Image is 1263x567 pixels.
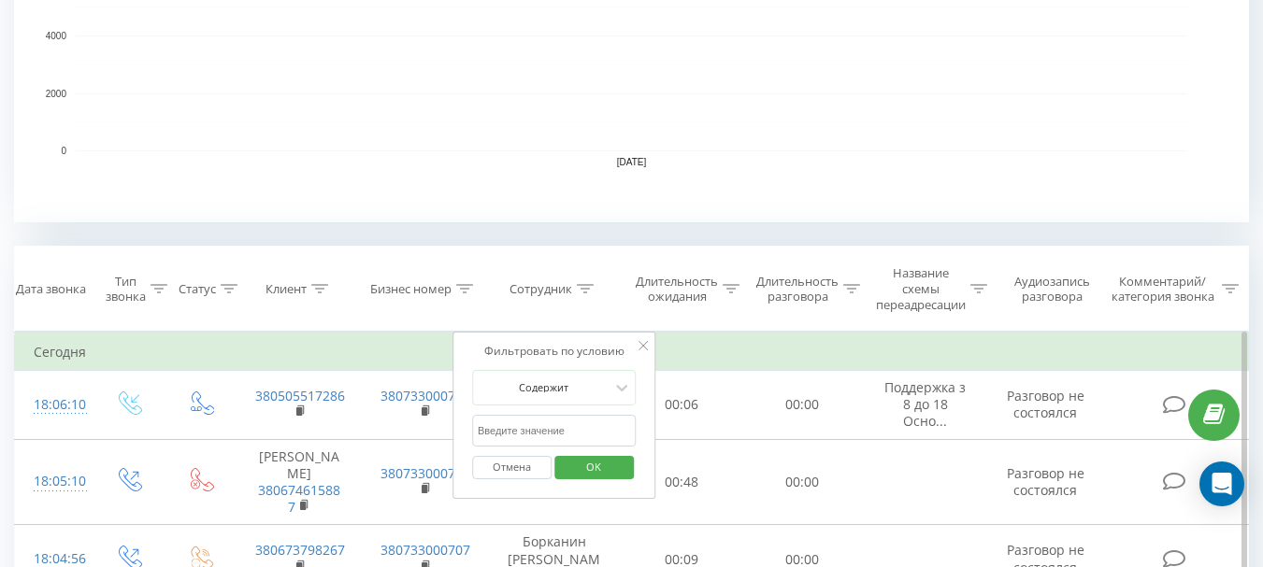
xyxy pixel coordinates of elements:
div: Сотрудник [510,281,572,297]
td: 00:06 [622,371,742,440]
td: Сегодня [15,333,1249,371]
text: 2000 [46,89,67,99]
button: Отмена [472,456,552,479]
td: 00:00 [742,371,863,440]
div: 18:05:10 [34,463,73,500]
text: 0 [61,146,66,156]
div: Дата звонка [16,281,86,297]
div: Длительность ожидания [636,274,718,305]
div: Название схемы переадресации [876,265,966,313]
a: 380733000707 [380,541,470,559]
span: Разговор не состоялся [1007,464,1084,499]
span: OK [567,452,620,481]
td: 00:00 [742,439,863,525]
span: Поддержка з 8 до 18 Осно... [884,378,966,430]
input: Введите значение [472,415,637,447]
div: Комментарий/категория звонка [1108,274,1217,305]
div: Open Intercom Messenger [1199,461,1244,506]
div: Фильтровать по условию [472,342,637,361]
div: Тип звонка [106,274,146,305]
div: Бизнес номер [370,281,452,297]
a: 380674615887 [258,481,340,516]
div: Статус [179,281,216,297]
a: 380673798267 [255,541,345,559]
div: Клиент [266,281,307,297]
div: Аудиозапись разговора [1005,274,1099,305]
a: 380505517286 [255,387,345,404]
td: [PERSON_NAME] [237,439,362,525]
a: 380733000707 [380,464,470,482]
text: 4000 [46,31,67,41]
text: [DATE] [617,157,647,167]
div: Длительность разговора [756,274,839,305]
a: 380733000707 [380,387,470,404]
button: OK [554,456,634,479]
span: Разговор не состоялся [1007,387,1084,421]
td: 00:48 [622,439,742,525]
div: 18:06:10 [34,387,73,423]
